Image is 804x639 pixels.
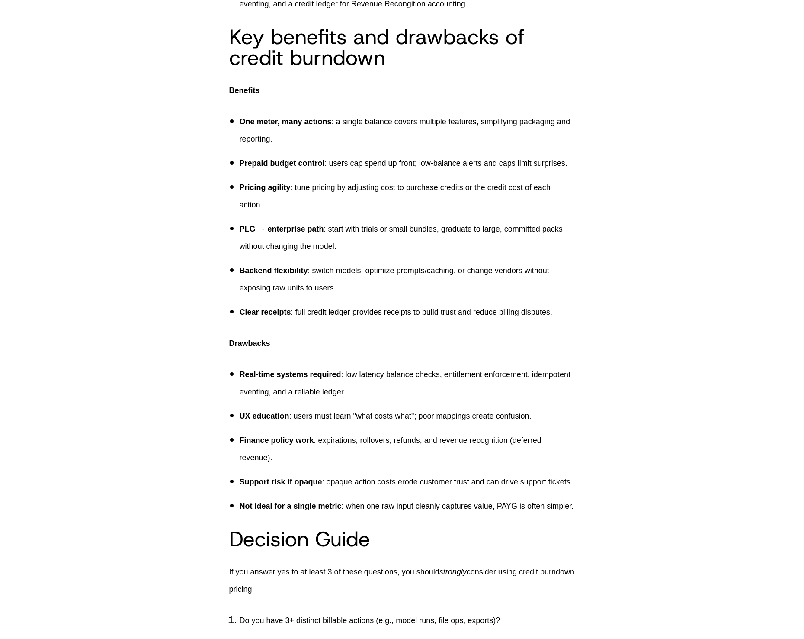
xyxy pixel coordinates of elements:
p: : tune pricing by adjusting cost to purchase credits or the credit cost of each action. [240,179,575,213]
span: PLG → enterprise path [240,225,324,233]
span: Clear receipts [240,308,291,316]
p: : opaque action costs erode customer trust and can drive support tickets. [240,473,575,491]
p: : a single balance covers multiple features, simplifying packaging and reporting. [240,113,575,148]
span: Real-time systems required [240,370,341,379]
span: strongly [439,568,467,576]
p: : when one raw input cleanly captures value, PAYG is often simpler. [240,497,575,515]
span: Backend flexibility [240,266,308,275]
span: Pricing agility [240,183,291,192]
span: Support risk if opaque [240,478,322,486]
span: Benefits [229,86,260,95]
span: Prepaid budget control [240,159,325,168]
p: : users must learn "what costs what"; poor mappings create confusion. [240,407,575,425]
p: : expirations, rollovers, refunds, and revenue recognition (deferred revenue). [240,432,575,466]
p: : start with trials or small bundles, graduate to large, committed packs without changing the model. [240,220,575,255]
span: Finance policy work [240,436,314,445]
span: One meter, many actions [240,117,332,126]
p: If you answer yes to at least 3 of these questions, you should consider using credit burndown pri... [229,563,575,598]
h2: Key benefits and drawbacks of credit burndown [229,26,575,68]
h2: Decision Guide [229,529,575,549]
p: Do you have 3+ distinct billable actions (e.g., model runs, file ops, exports)? [240,612,575,629]
span: UX education [240,412,289,420]
span: Not ideal for a single metric [240,502,342,510]
p: : low latency balance checks, entitlement enforcement, idempotent eventing, and a reliable ledger. [240,366,575,400]
p: : full credit ledger provides receipts to build trust and reduce billing disputes. [240,303,575,321]
p: : switch models, optimize prompts/caching, or change vendors without exposing raw units to users. [240,262,575,297]
span: Drawbacks [229,339,270,348]
p: : users cap spend up front; low-balance alerts and caps limit surprises. [240,155,575,172]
